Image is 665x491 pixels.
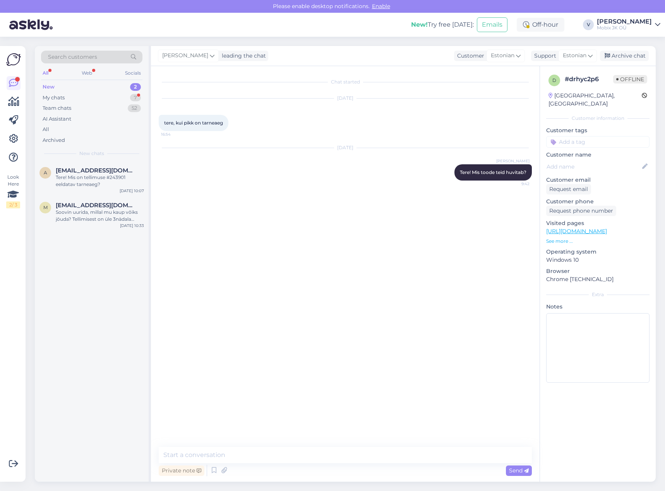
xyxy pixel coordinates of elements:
[491,51,514,60] span: Estonian
[546,219,650,227] p: Visited pages
[130,83,141,91] div: 2
[500,181,530,187] span: 9:42
[546,184,591,194] div: Request email
[546,198,650,206] p: Customer phone
[546,267,650,275] p: Browser
[6,174,20,208] div: Look Here
[56,202,136,209] span: mirjam.talts@hotmail.com
[219,52,266,60] div: leading the chat
[552,77,556,83] span: d
[600,51,649,61] div: Archive chat
[6,201,20,208] div: 2 / 3
[548,92,642,108] div: [GEOGRAPHIC_DATA], [GEOGRAPHIC_DATA]
[370,3,392,10] span: Enable
[56,167,136,174] span: annabel.sagen@gmail.com
[43,115,71,123] div: AI Assistant
[546,206,616,216] div: Request phone number
[531,52,556,60] div: Support
[56,209,144,223] div: Soovin uurida, millal mu kaup võiks jõuda? Tellimisest on üle 3nädala möödas juba. Tellimuse nr: ...
[128,104,141,112] div: 52
[43,94,65,102] div: My chats
[546,291,650,298] div: Extra
[509,467,529,474] span: Send
[43,205,48,210] span: m
[460,169,526,175] span: Tere! Mis toode teid huvitab?
[159,465,204,476] div: Private note
[56,174,144,188] div: Tere! Mis on tellimuse #243901 eeldatav tarneaeg?
[161,131,190,137] span: 16:54
[43,126,49,133] div: All
[597,19,660,31] a: [PERSON_NAME]Mobix JK OÜ
[546,275,650,283] p: Chrome [TECHNICAL_ID]
[546,238,650,245] p: See more ...
[496,158,530,164] span: [PERSON_NAME]
[546,248,650,256] p: Operating system
[123,68,142,78] div: Socials
[546,126,650,135] p: Customer tags
[43,136,65,144] div: Archived
[546,228,607,235] a: [URL][DOMAIN_NAME]
[583,19,594,30] div: V
[546,136,650,148] input: Add a tag
[563,51,586,60] span: Estonian
[44,170,47,176] span: a
[41,68,50,78] div: All
[164,120,223,126] span: tere, kui pikk on tarneaeg
[546,115,650,122] div: Customer information
[43,83,55,91] div: New
[120,223,144,228] div: [DATE] 10:33
[48,53,97,61] span: Search customers
[597,25,652,31] div: Mobix JK OÜ
[546,256,650,264] p: Windows 10
[120,188,144,194] div: [DATE] 10:07
[454,52,484,60] div: Customer
[79,150,104,157] span: New chats
[159,144,532,151] div: [DATE]
[159,78,532,85] div: Chat started
[6,52,21,67] img: Askly Logo
[547,162,641,171] input: Add name
[597,19,652,25] div: [PERSON_NAME]
[162,51,208,60] span: [PERSON_NAME]
[517,18,564,32] div: Off-hour
[80,68,94,78] div: Web
[43,104,71,112] div: Team chats
[411,21,428,28] b: New!
[613,75,647,84] span: Offline
[411,20,474,29] div: Try free [DATE]:
[546,151,650,159] p: Customer name
[477,17,507,32] button: Emails
[565,75,613,84] div: # drhyc2p6
[546,176,650,184] p: Customer email
[546,303,650,311] p: Notes
[159,95,532,102] div: [DATE]
[130,94,141,102] div: 7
